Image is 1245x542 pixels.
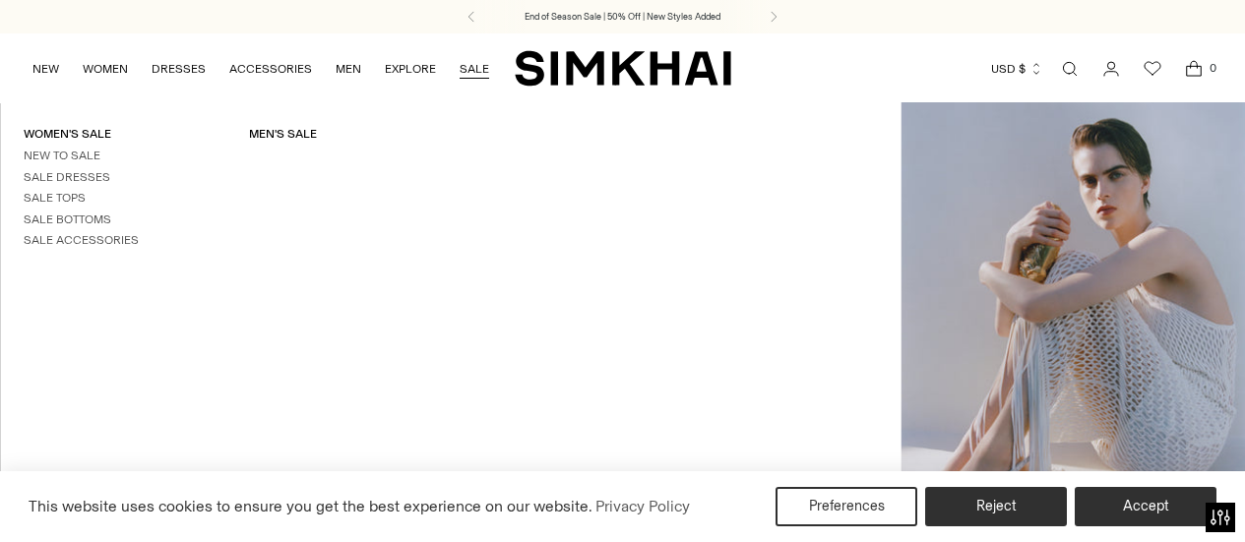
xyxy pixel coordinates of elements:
a: SIMKHAI [515,49,731,88]
a: WOMEN [83,47,128,90]
button: Preferences [776,487,917,526]
a: Go to the account page [1091,49,1131,89]
a: End of Season Sale | 50% Off | New Styles Added [525,10,720,24]
a: NEW [32,47,59,90]
button: USD $ [991,47,1043,90]
span: 0 [1204,59,1221,77]
a: ACCESSORIES [229,47,312,90]
button: Reject [925,487,1067,526]
span: This website uses cookies to ensure you get the best experience on our website. [29,497,592,515]
a: DRESSES [152,47,206,90]
a: Open cart modal [1174,49,1214,89]
a: Privacy Policy (opens in a new tab) [592,492,693,521]
a: MEN [336,47,361,90]
a: Open search modal [1050,49,1089,89]
a: EXPLORE [385,47,436,90]
a: Wishlist [1133,49,1172,89]
a: SALE [460,47,489,90]
button: Accept [1075,487,1216,526]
